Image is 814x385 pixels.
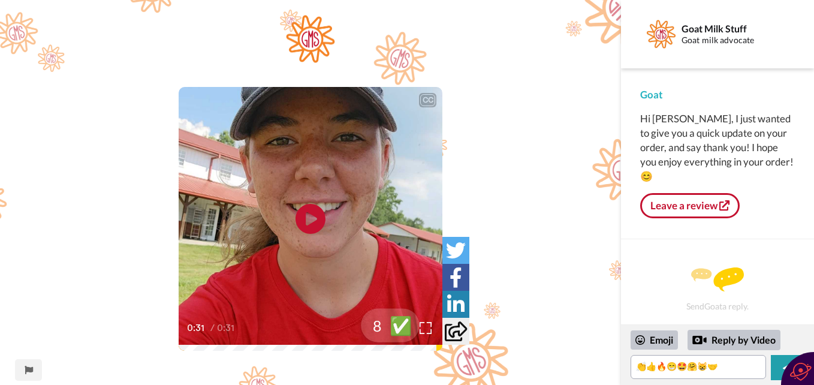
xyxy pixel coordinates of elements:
[691,267,744,291] img: message.svg
[631,355,766,379] textarea: 👏👍🔥😁🤩🤗😸🤝
[682,23,794,34] div: Goat Milk Stuff
[640,112,795,184] div: Hi [PERSON_NAME], I just wanted to give you a quick update on your order, and say thank you! I ho...
[420,322,432,334] img: Full screen
[637,260,798,318] div: Send Goat a reply.
[640,193,740,218] a: Leave a review
[688,330,780,350] div: Reply by Video
[682,35,794,46] div: Goat milk advocate
[210,321,215,335] span: /
[217,321,238,335] span: 0:31
[187,321,208,335] span: 0:31
[361,308,420,342] button: 8✅
[640,88,795,102] div: Goat
[692,333,707,347] div: Reply by Video
[361,315,382,336] span: 8
[631,330,678,350] div: Emoji
[647,20,676,49] img: Profile Image
[286,15,335,63] img: 7916b98f-ae7a-4a87-93be-04eb33a40aaf
[382,313,420,337] span: ✅
[420,94,435,106] div: CC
